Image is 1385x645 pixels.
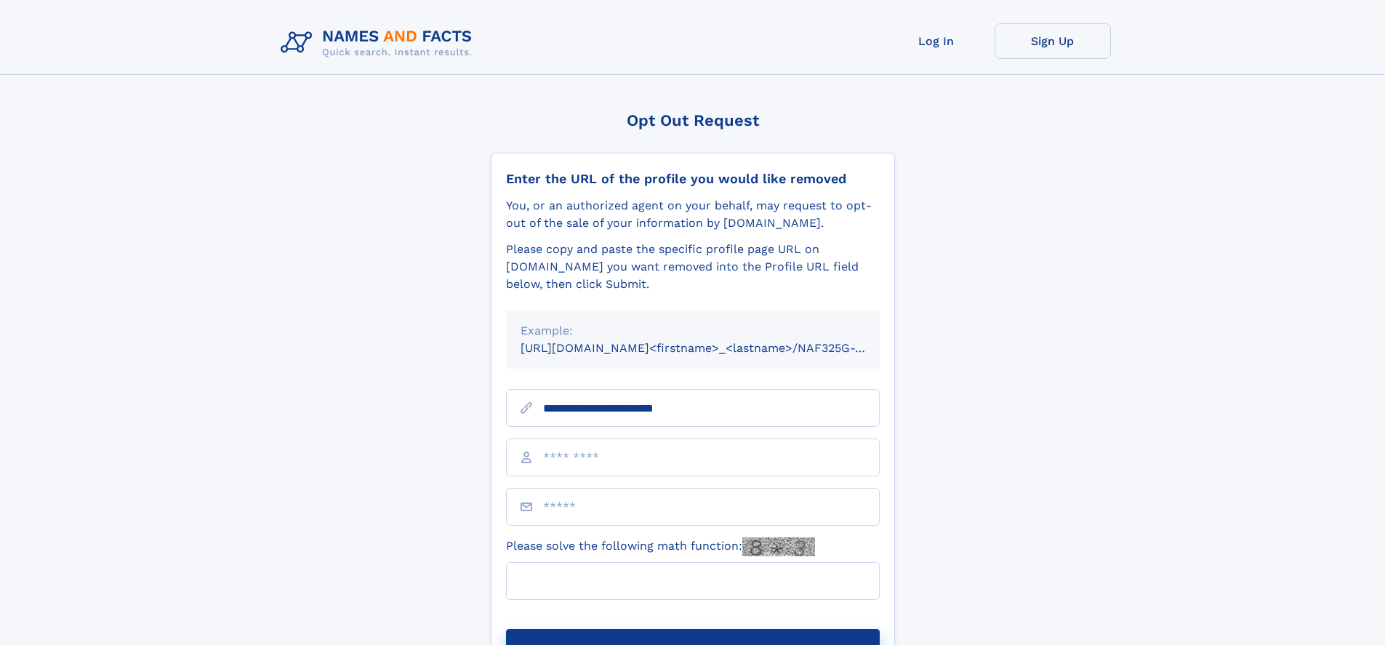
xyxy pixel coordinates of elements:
a: Log In [878,23,995,59]
img: Logo Names and Facts [275,23,484,63]
label: Please solve the following math function: [506,537,815,556]
div: Please copy and paste the specific profile page URL on [DOMAIN_NAME] you want removed into the Pr... [506,241,880,293]
div: You, or an authorized agent on your behalf, may request to opt-out of the sale of your informatio... [506,197,880,232]
a: Sign Up [995,23,1111,59]
div: Enter the URL of the profile you would like removed [506,171,880,187]
small: [URL][DOMAIN_NAME]<firstname>_<lastname>/NAF325G-xxxxxxxx [521,341,907,355]
div: Opt Out Request [491,111,895,129]
div: Example: [521,322,865,340]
